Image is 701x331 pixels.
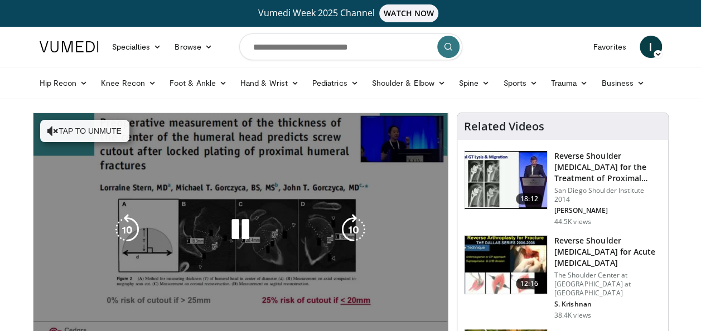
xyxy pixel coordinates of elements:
a: Business [594,72,651,94]
a: Knee Recon [94,72,163,94]
a: Favorites [587,36,633,58]
input: Search topics, interventions [239,33,462,60]
img: butch_reverse_arthroplasty_3.png.150x105_q85_crop-smart_upscale.jpg [465,236,547,294]
a: Shoulder & Elbow [365,72,452,94]
a: Specialties [105,36,168,58]
a: Hand & Wrist [234,72,306,94]
p: S. Krishnan [554,300,661,309]
p: The Shoulder Center at [GEOGRAPHIC_DATA] at [GEOGRAPHIC_DATA] [554,271,661,298]
span: 18:12 [516,193,543,205]
h3: Reverse Shoulder [MEDICAL_DATA] for Acute [MEDICAL_DATA] [554,235,661,269]
a: Sports [496,72,544,94]
p: 38.4K views [554,311,591,320]
a: Trauma [544,72,595,94]
img: VuMedi Logo [40,41,99,52]
a: Hip Recon [33,72,95,94]
span: 12:16 [516,278,543,289]
p: 44.5K views [554,217,591,226]
a: 18:12 Reverse Shoulder [MEDICAL_DATA] for the Treatment of Proximal Humeral … San Diego Shoulder ... [464,150,661,226]
a: Pediatrics [306,72,365,94]
span: WATCH NOW [379,4,438,22]
a: 12:16 Reverse Shoulder [MEDICAL_DATA] for Acute [MEDICAL_DATA] The Shoulder Center at [GEOGRAPHIC... [464,235,661,320]
a: Foot & Ankle [163,72,234,94]
a: Vumedi Week 2025 ChannelWATCH NOW [41,4,660,22]
button: Tap to unmute [40,120,129,142]
a: Spine [452,72,496,94]
a: Browse [168,36,219,58]
h4: Related Videos [464,120,544,133]
h3: Reverse Shoulder [MEDICAL_DATA] for the Treatment of Proximal Humeral … [554,150,661,184]
p: [PERSON_NAME] [554,206,661,215]
p: San Diego Shoulder Institute 2014 [554,186,661,204]
a: I [640,36,662,58]
img: Q2xRg7exoPLTwO8X4xMDoxOjA4MTsiGN.150x105_q85_crop-smart_upscale.jpg [465,151,547,209]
